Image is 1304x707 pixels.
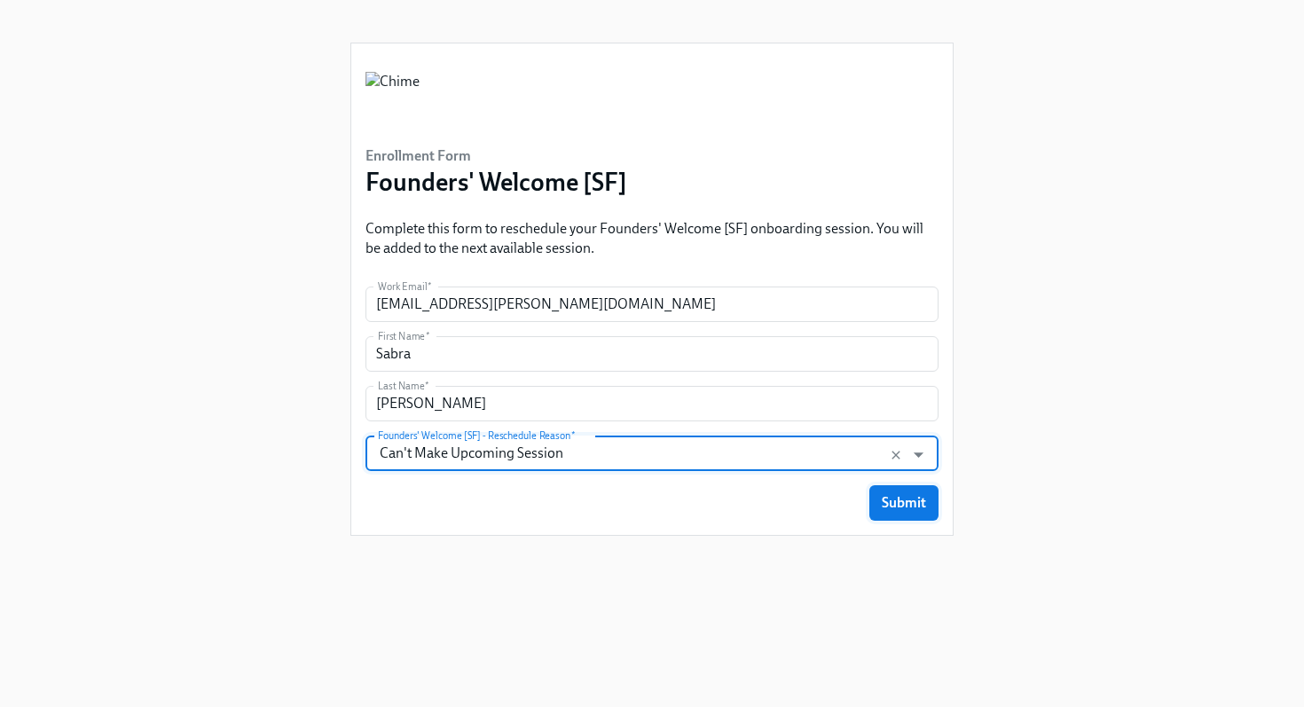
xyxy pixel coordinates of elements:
img: Chime [365,72,420,125]
button: Submit [869,485,939,521]
h3: Founders' Welcome [SF] [365,166,627,198]
h6: Enrollment Form [365,146,627,166]
button: Open [905,441,932,468]
p: Complete this form to reschedule your Founders' Welcome [SF] onboarding session. You will be adde... [365,219,939,258]
button: Clear [885,444,907,466]
span: Submit [882,494,926,512]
